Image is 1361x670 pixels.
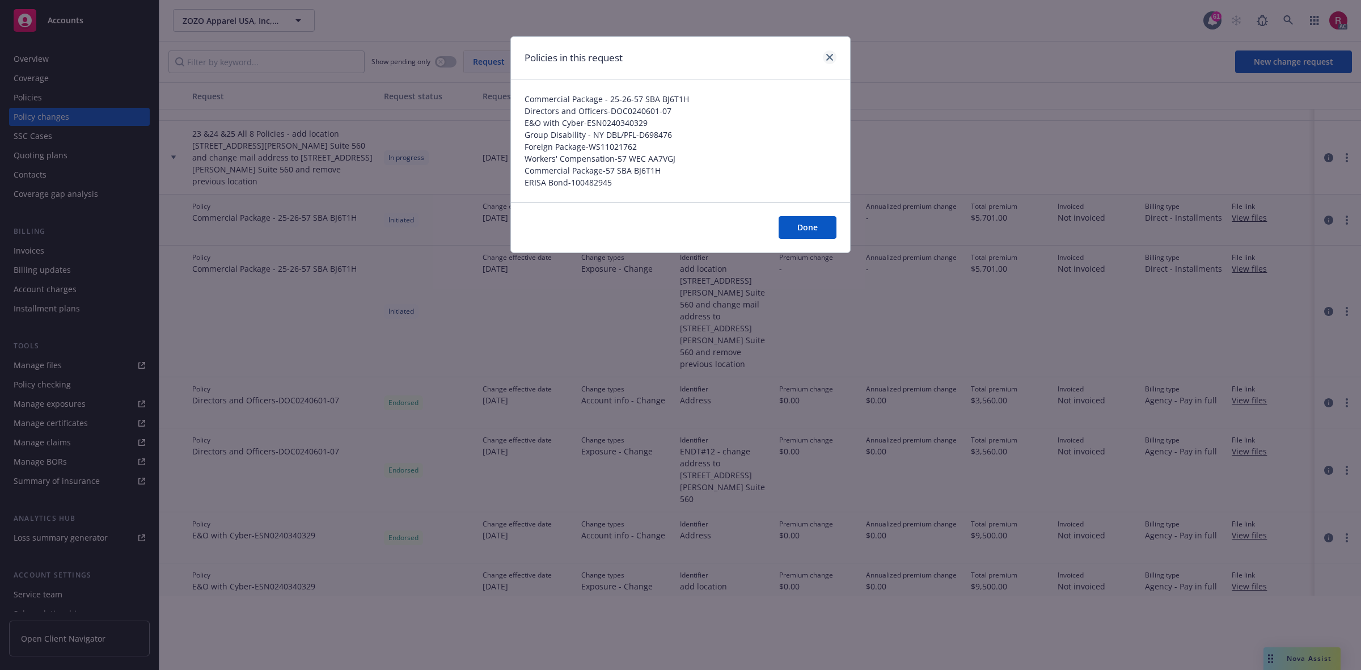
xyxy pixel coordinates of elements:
[525,129,836,141] span: Group Disability - NY DBL/PFL - D698476
[779,216,836,239] button: Done
[525,50,623,65] h1: Policies in this request
[525,93,836,105] span: Commercial Package - 25-26 - 57 SBA BJ6T1H
[525,141,836,153] span: Foreign Package - WS11021762
[525,105,836,117] span: Directors and Officers - DOC0240601-07
[525,176,836,188] span: ERISA Bond - 100482945
[525,117,836,129] span: E&O with Cyber - ESN0240340329
[525,153,836,165] span: Workers' Compensation - 57 WEC AA7VGJ
[823,50,836,64] a: close
[525,165,836,176] span: Commercial Package - 57 SBA BJ6T1H
[797,222,818,233] span: Done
